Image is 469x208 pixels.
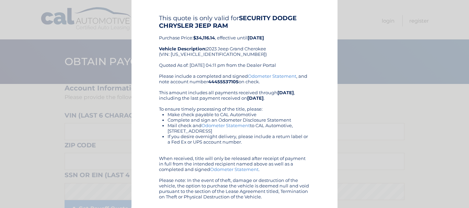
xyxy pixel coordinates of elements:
[193,35,215,40] b: $34,116.14
[168,134,310,145] li: If you desire overnight delivery, please include a return label or a Fed Ex or UPS account number.
[159,14,310,29] h4: This quote is only valid for
[159,14,310,73] div: Purchase Price: , effective until 2023 Jeep Grand Cherokee (VIN: [US_VEHICLE_IDENTIFICATION_NUMBE...
[247,95,264,101] b: [DATE]
[159,73,310,199] div: Please include a completed and signed , and note account number on check. This amount includes al...
[168,123,310,134] li: Mail check and to CAL Automotive, [STREET_ADDRESS]
[208,79,239,84] b: 44455537105
[210,167,259,172] a: Odometer Statement
[248,35,264,40] b: [DATE]
[159,46,206,51] strong: Vehicle Description:
[202,123,250,128] a: Odometer Statement
[277,90,294,95] b: [DATE]
[168,117,310,123] li: Complete and sign an Odometer Disclosure Statement
[168,112,310,117] li: Make check payable to CAL Automotive
[248,73,296,79] a: Odometer Statement
[159,14,297,29] b: SECURITY DODGE CHRYSLER JEEP RAM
